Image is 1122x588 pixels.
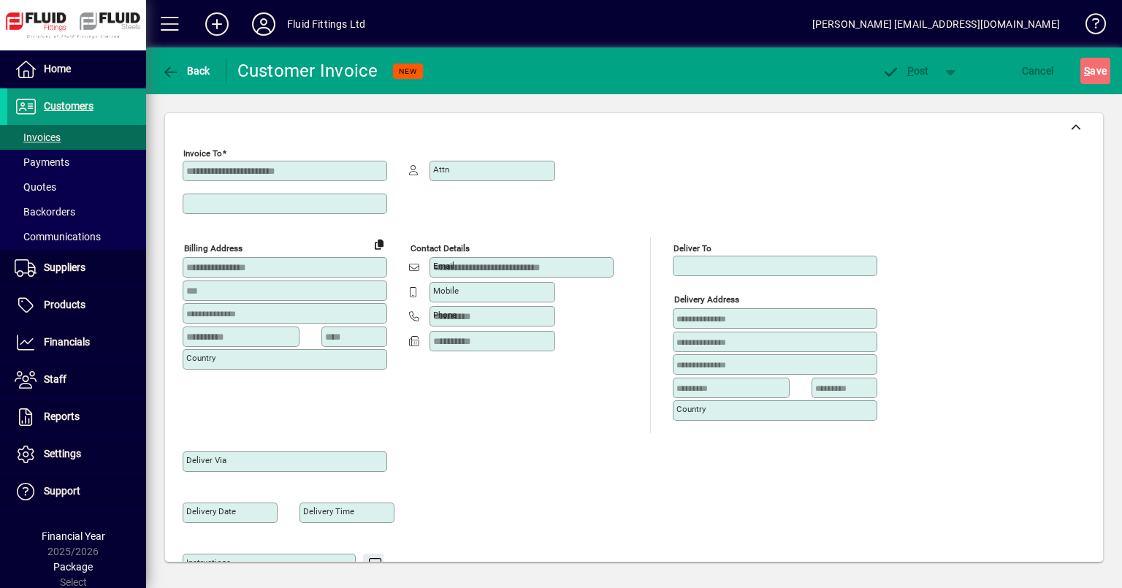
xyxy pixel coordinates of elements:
[15,131,61,143] span: Invoices
[812,12,1060,36] div: [PERSON_NAME] [EMAIL_ADDRESS][DOMAIN_NAME]
[161,65,210,77] span: Back
[7,150,146,175] a: Payments
[237,59,378,83] div: Customer Invoice
[7,473,146,510] a: Support
[1084,59,1107,83] span: ave
[399,66,417,76] span: NEW
[7,175,146,199] a: Quotes
[186,455,226,465] mat-label: Deliver via
[186,557,231,568] mat-label: Instructions
[1075,3,1104,50] a: Knowledge Base
[433,164,449,175] mat-label: Attn
[367,232,391,256] button: Copy to Delivery address
[433,310,457,320] mat-label: Phone
[194,11,240,37] button: Add
[7,51,146,88] a: Home
[146,58,226,84] app-page-header-button: Back
[15,156,69,168] span: Payments
[303,506,354,516] mat-label: Delivery time
[15,181,56,193] span: Quotes
[183,148,222,159] mat-label: Invoice To
[15,231,101,243] span: Communications
[42,530,105,542] span: Financial Year
[240,11,287,37] button: Profile
[676,404,706,414] mat-label: Country
[287,12,365,36] div: Fluid Fittings Ltd
[158,58,214,84] button: Back
[7,399,146,435] a: Reports
[433,261,454,271] mat-label: Email
[186,506,236,516] mat-label: Delivery date
[186,353,215,363] mat-label: Country
[44,448,81,459] span: Settings
[44,373,66,385] span: Staff
[7,199,146,224] a: Backorders
[44,485,80,497] span: Support
[44,411,80,422] span: Reports
[7,436,146,473] a: Settings
[53,561,93,573] span: Package
[433,286,459,296] mat-label: Mobile
[7,250,146,286] a: Suppliers
[44,63,71,75] span: Home
[44,336,90,348] span: Financials
[1080,58,1110,84] button: Save
[15,206,75,218] span: Backorders
[44,100,93,112] span: Customers
[882,65,929,77] span: ost
[673,243,711,253] mat-label: Deliver To
[7,362,146,398] a: Staff
[7,224,146,249] a: Communications
[907,65,914,77] span: P
[44,299,85,310] span: Products
[7,125,146,150] a: Invoices
[7,324,146,361] a: Financials
[7,287,146,324] a: Products
[44,261,85,273] span: Suppliers
[874,58,936,84] button: Post
[1084,65,1090,77] span: S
